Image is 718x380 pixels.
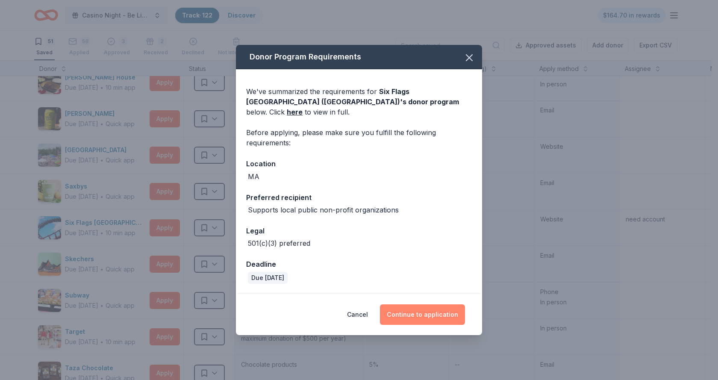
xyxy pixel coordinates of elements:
div: Location [246,158,472,169]
div: Due [DATE] [248,272,288,284]
div: Deadline [246,259,472,270]
a: here [287,107,303,117]
div: Before applying, please make sure you fulfill the following requirements: [246,127,472,148]
button: Continue to application [380,304,465,325]
div: Legal [246,225,472,236]
button: Cancel [347,304,368,325]
div: MA [248,171,259,182]
div: Supports local public non-profit organizations [248,205,399,215]
div: Donor Program Requirements [236,45,482,69]
div: We've summarized the requirements for below. Click to view in full. [246,86,472,117]
div: Preferred recipient [246,192,472,203]
div: 501(c)(3) preferred [248,238,310,248]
